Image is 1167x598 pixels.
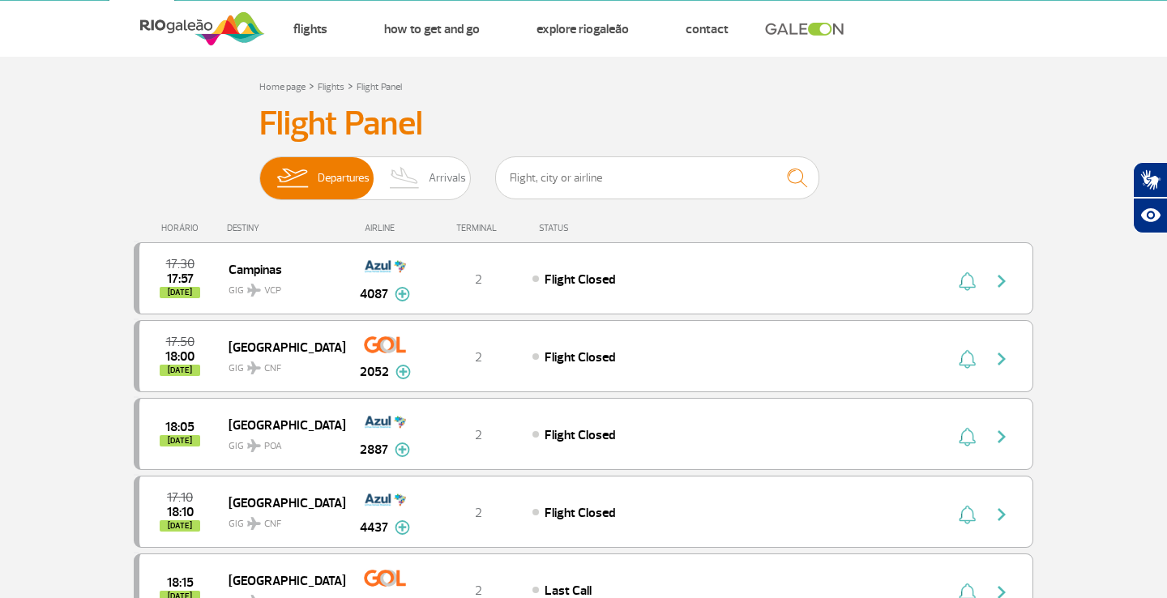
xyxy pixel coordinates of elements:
img: destiny_airplane.svg [247,284,261,297]
button: Abrir recursos assistivos. [1133,198,1167,233]
img: sino-painel-voo.svg [959,427,976,446]
input: Flight, city or airline [495,156,819,199]
div: Plugin de acessibilidade da Hand Talk. [1133,162,1167,233]
span: Flight Closed [545,505,615,521]
img: mais-info-painel-voo.svg [395,287,410,301]
img: sino-painel-voo.svg [959,271,976,291]
span: 2887 [360,440,388,459]
img: seta-direita-painel-voo.svg [992,271,1011,291]
button: Abrir tradutor de língua de sinais. [1133,162,1167,198]
span: 2025-09-30 17:10:00 [167,492,193,503]
span: 4087 [360,284,388,304]
span: GIG [229,275,332,298]
span: Flight Closed [545,427,615,443]
span: [DATE] [160,520,200,532]
img: destiny_airplane.svg [247,439,261,452]
div: TERMINAL [425,223,531,233]
div: DESTINY [227,223,345,233]
a: Flights [318,81,344,93]
img: seta-direita-painel-voo.svg [992,505,1011,524]
span: 2052 [360,362,389,382]
span: 2 [475,349,482,365]
span: 2025-09-30 17:30:00 [166,258,194,270]
h3: Flight Panel [259,104,908,144]
a: How to get and go [384,21,480,37]
span: VCP [264,284,281,298]
span: Flight Closed [545,349,615,365]
span: [DATE] [160,287,200,298]
a: > [309,76,314,95]
span: [GEOGRAPHIC_DATA] [229,570,332,591]
span: GIG [229,508,332,532]
span: [DATE] [160,435,200,446]
span: 2025-09-30 18:05:00 [165,421,194,433]
img: destiny_airplane.svg [247,361,261,374]
span: 2025-09-30 18:00:00 [165,351,194,362]
a: > [348,76,353,95]
span: Departures [318,157,370,199]
a: Explore RIOgaleão [536,21,629,37]
span: GIG [229,352,332,376]
a: Home page [259,81,306,93]
span: [GEOGRAPHIC_DATA] [229,492,332,513]
span: 2 [475,505,482,521]
span: 2 [475,427,482,443]
img: mais-info-painel-voo.svg [395,365,411,379]
span: Campinas [229,258,332,280]
a: Flight Panel [357,81,402,93]
img: sino-painel-voo.svg [959,349,976,369]
span: Flight Closed [545,271,615,288]
span: GIG [229,430,332,454]
span: [GEOGRAPHIC_DATA] [229,414,332,435]
img: mais-info-painel-voo.svg [395,442,410,457]
span: 2025-09-30 17:50:00 [166,336,194,348]
img: slider-desembarque [381,157,429,199]
a: Contact [686,21,729,37]
img: destiny_airplane.svg [247,517,261,530]
span: 2 [475,271,482,288]
div: STATUS [531,223,663,233]
span: CNF [264,517,281,532]
img: sino-painel-voo.svg [959,505,976,524]
img: slider-embarque [267,157,318,199]
span: Arrivals [429,157,466,199]
div: HORÁRIO [139,223,227,233]
span: 2025-09-30 17:57:00 [167,273,194,284]
img: seta-direita-painel-voo.svg [992,427,1011,446]
img: seta-direita-painel-voo.svg [992,349,1011,369]
a: Flights [293,21,327,37]
span: CNF [264,361,281,376]
span: [GEOGRAPHIC_DATA] [229,336,332,357]
span: POA [264,439,282,454]
span: 2025-09-30 18:10:00 [167,506,194,518]
span: 2025-09-30 18:15:00 [167,577,194,588]
div: AIRLINE [344,223,425,233]
span: [DATE] [160,365,200,376]
img: mais-info-painel-voo.svg [395,520,410,535]
span: 4437 [360,518,388,537]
